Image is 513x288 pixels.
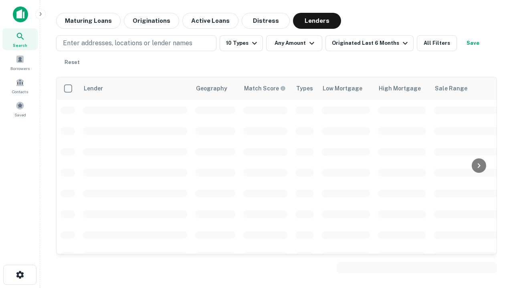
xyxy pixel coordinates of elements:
th: Low Mortgage [318,77,374,100]
th: Geography [191,77,239,100]
div: Geography [196,84,227,93]
span: Borrowers [10,65,30,72]
div: Lender [84,84,103,93]
img: capitalize-icon.png [13,6,28,22]
th: Lender [79,77,191,100]
button: Lenders [293,13,341,29]
div: Sale Range [435,84,467,93]
th: Capitalize uses an advanced AI algorithm to match your search with the best lender. The match sco... [239,77,291,100]
a: Search [2,28,38,50]
button: Any Amount [266,35,322,51]
span: Saved [14,112,26,118]
p: Enter addresses, locations or lender names [63,38,192,48]
button: 10 Types [220,35,263,51]
th: Sale Range [430,77,502,100]
div: Types [296,84,313,93]
button: Enter addresses, locations or lender names [56,35,216,51]
button: Reset [59,54,85,70]
button: Maturing Loans [56,13,121,29]
a: Saved [2,98,38,120]
button: Active Loans [182,13,238,29]
iframe: Chat Widget [473,224,513,262]
a: Contacts [2,75,38,96]
a: Borrowers [2,52,38,73]
button: All Filters [417,35,457,51]
th: High Mortgage [374,77,430,100]
button: Save your search to get updates of matches that match your search criteria. [460,35,486,51]
button: Originations [124,13,179,29]
th: Types [291,77,318,100]
div: Originated Last 6 Months [332,38,410,48]
span: Contacts [12,88,28,95]
button: Distress [242,13,290,29]
h6: Match Score [244,84,284,93]
div: Low Mortgage [323,84,362,93]
div: Capitalize uses an advanced AI algorithm to match your search with the best lender. The match sco... [244,84,286,93]
div: High Mortgage [379,84,421,93]
button: Originated Last 6 Months [325,35,414,51]
span: Search [13,42,27,48]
